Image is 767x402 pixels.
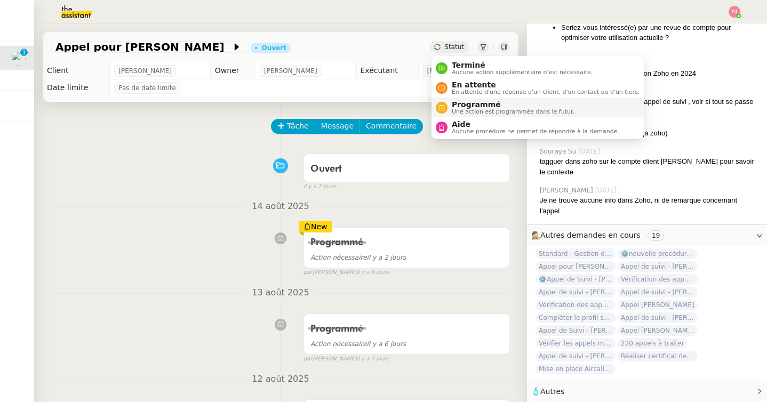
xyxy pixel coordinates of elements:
td: Owner [210,62,255,79]
span: il y a 6 jours [310,340,406,348]
span: Aucune procédure ne permet de répondre à la demande. [452,128,619,134]
span: Vérification des appels sortants - juillet 2025 [618,274,698,285]
span: Standard - Gestion des appels entrants - août 2025 [536,248,616,259]
span: Appel [PERSON_NAME] OPP7264 - CERFRANCE RHÔNE & LYON - FORMATION OPCO [618,325,698,336]
span: [PERSON_NAME] [540,186,595,195]
span: En attente [452,81,640,89]
span: Appel de suivi - [PERSON_NAME] [618,287,698,298]
button: Commentaire [359,119,423,134]
div: Ouvert [261,45,286,51]
div: 🕵️Autres demandes en cours 19 [527,225,767,246]
span: 🧴 [531,387,564,396]
span: Autres demandes en cours [540,231,641,239]
span: Aucune action supplémentaire n'est nécessaire. [452,69,593,75]
span: il y a 2 jours [303,182,336,191]
span: Souraya Su [540,147,578,156]
button: Tâche [271,119,315,134]
span: Autres [540,387,564,396]
span: Appel [PERSON_NAME] [618,300,698,310]
span: Tâche [287,120,309,132]
span: [PERSON_NAME] [118,66,172,76]
span: 14 août 2025 [243,199,317,214]
span: Vérifier les appels manqués [536,338,616,349]
li: Seriez-vous intéressé(e) par une revue de compte pour optimiser votre utilisation actuelle ? [561,22,758,43]
span: Appel de suivi - [PERSON_NAME] [536,351,616,361]
span: par [303,268,313,277]
span: Commentaire [366,120,417,132]
span: Pas de date limite [118,83,176,93]
span: Terminé [452,61,593,69]
p: 1 [22,49,26,58]
small: [PERSON_NAME] [303,268,389,277]
span: Aide [452,120,619,128]
td: Exécutant [356,62,418,79]
span: par [303,355,313,364]
span: Appel de suivi - [PERSON_NAME] [536,287,616,298]
nz-tag: 19 [648,230,664,241]
span: Appel de suivi - [PERSON_NAME] [618,261,698,272]
span: il y a 7 jours [357,355,389,364]
span: Programmé [310,238,363,247]
div: (c'est un active customer qui a déjà zoho) [540,128,758,139]
span: [PERSON_NAME] [264,66,317,76]
img: users%2FW4OQjB9BRtYK2an7yusO0WsYLsD3%2Favatar%2F28027066-518b-424c-8476-65f2e549ac29 [11,51,26,66]
span: 220 appels à traiter [618,338,688,349]
span: Appel de suivi - [PERSON_NAME] [618,312,698,323]
span: [DATE] [595,186,619,195]
span: 13 août 2025 [243,286,317,300]
div: 🧴Autres [527,381,767,402]
span: ⚙️nouvelle procédure d'onboarding [618,248,698,259]
span: Action nécessaire [310,254,367,261]
span: ⚙️Appel de Suivi - [PERSON_NAME] - UCPA VITAM [536,274,616,285]
td: Client [43,62,110,79]
span: 🕵️ [531,231,668,239]
span: En attente d'une réponse d'un client, d'un contact ou d'un tiers. [452,89,640,95]
div: tagguer dans zoho sur le compte client [PERSON_NAME] pour savoir le contexte [540,156,758,177]
span: Appel de Suivi - [PERSON_NAME] - BS Protection [536,325,616,336]
span: [DATE] [578,147,602,156]
span: Message [321,120,354,132]
span: Réaliser certificat de formation ACD [618,351,698,361]
span: Compléter le profil sur [DOMAIN_NAME] [536,312,616,323]
div: après c'est un RTP, donc c'est un appel de suivi , voir si tout se passe bien avec [PERSON_NAME] [540,97,758,117]
span: Programmé [310,324,363,334]
small: [PERSON_NAME] [303,355,389,364]
span: Vérification des appels sortants - août 2025 [536,300,616,310]
span: Ouvert [310,164,342,174]
span: Mise en place Aircall pour Mobix [536,364,616,374]
span: Appel pour [PERSON_NAME] [536,261,616,272]
button: Message [315,119,360,134]
span: Action nécessaire [310,340,367,348]
span: il y a 2 jours [310,254,406,261]
span: [PERSON_NAME] [427,66,481,76]
td: Date limite [43,79,110,97]
span: Appel pour [PERSON_NAME] [55,42,231,52]
nz-badge-sup: 1 [20,49,28,56]
span: Programmé [452,100,574,109]
span: il y a 6 jours [357,268,389,277]
span: 12 août 2025 [243,372,317,387]
span: Une action est programmée dans le futur. [452,109,574,115]
span: Statut [444,43,464,51]
div: New [299,221,332,232]
div: Ways Industrie a suivi une formation Zoho en 2024 [540,68,758,79]
img: svg [729,6,740,18]
div: Je ne trouve aucune info dans Zoho, ni de remarque concernant l'appel [540,195,758,216]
